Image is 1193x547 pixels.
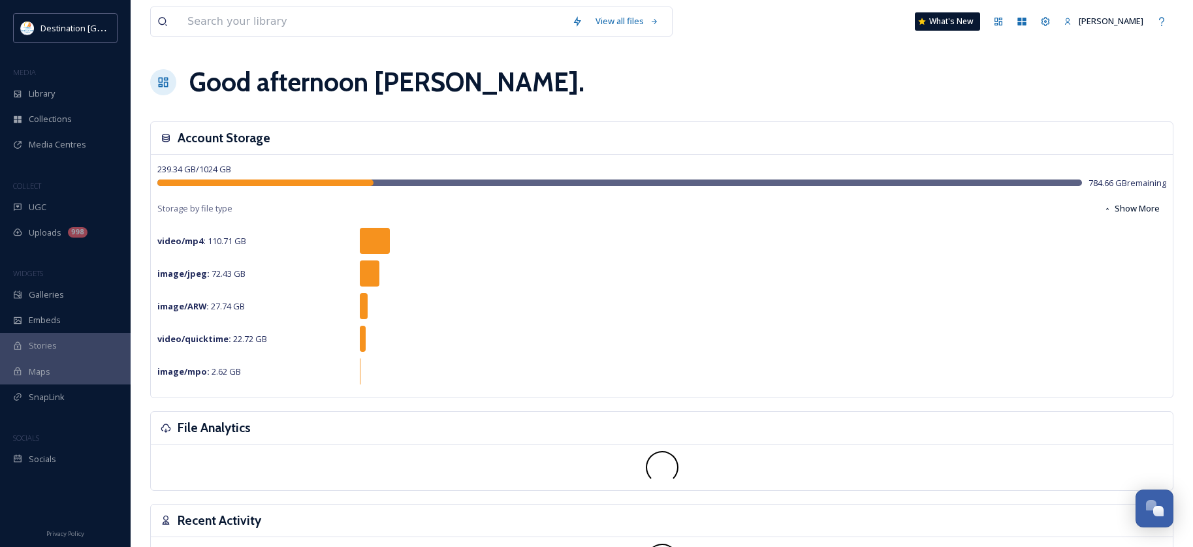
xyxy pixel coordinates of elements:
[29,227,61,239] span: Uploads
[178,129,270,148] h3: Account Storage
[157,163,231,175] span: 239.34 GB / 1024 GB
[157,366,241,377] span: 2.62 GB
[29,201,46,213] span: UGC
[29,289,64,301] span: Galleries
[29,453,56,465] span: Socials
[29,339,57,352] span: Stories
[915,12,980,31] a: What's New
[68,227,87,238] div: 998
[157,366,210,377] strong: image/mpo :
[1079,15,1143,27] span: [PERSON_NAME]
[157,300,209,312] strong: image/ARW :
[29,138,86,151] span: Media Centres
[13,433,39,443] span: SOCIALS
[29,366,50,378] span: Maps
[178,511,261,530] h3: Recent Activity
[157,300,245,312] span: 27.74 GB
[157,235,246,247] span: 110.71 GB
[29,113,72,125] span: Collections
[1057,8,1150,34] a: [PERSON_NAME]
[1089,177,1166,189] span: 784.66 GB remaining
[29,391,65,403] span: SnapLink
[21,22,34,35] img: download.png
[157,268,246,279] span: 72.43 GB
[13,268,43,278] span: WIDGETS
[13,181,41,191] span: COLLECT
[46,525,84,540] a: Privacy Policy
[157,268,210,279] strong: image/jpeg :
[46,529,84,538] span: Privacy Policy
[13,67,36,77] span: MEDIA
[181,7,565,36] input: Search your library
[178,418,251,437] h3: File Analytics
[189,63,584,102] h1: Good afternoon [PERSON_NAME] .
[1136,490,1173,527] button: Open Chat
[40,22,170,34] span: Destination [GEOGRAPHIC_DATA]
[29,87,55,100] span: Library
[1097,196,1166,221] button: Show More
[589,8,665,34] a: View all files
[157,202,232,215] span: Storage by file type
[157,333,231,345] strong: video/quicktime :
[157,333,267,345] span: 22.72 GB
[157,235,206,247] strong: video/mp4 :
[29,314,61,326] span: Embeds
